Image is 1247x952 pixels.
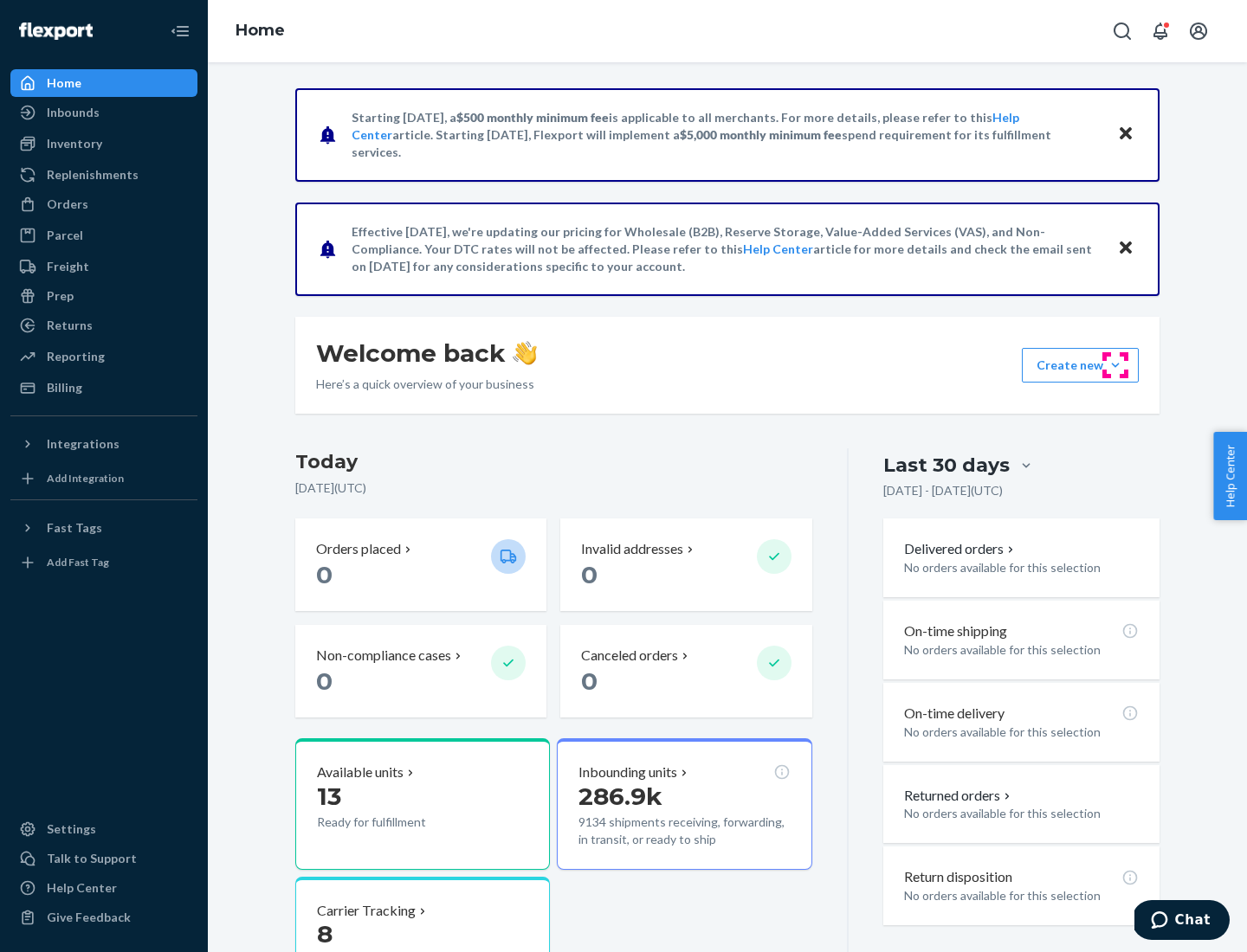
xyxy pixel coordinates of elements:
a: Add Fast Tag [10,549,197,576]
button: Canceled orders 0 [560,625,811,717]
p: Effective [DATE], we're updating our pricing for Wholesale (B2B), Reserve Storage, Value-Added Se... [352,223,1101,275]
span: $500 monthly minimum fee [456,110,609,125]
span: 286.9k [578,782,662,811]
a: Orders [10,190,197,218]
a: Inventory [10,130,197,158]
div: Last 30 days [883,452,1010,479]
p: No orders available for this selection [904,641,1139,659]
p: [DATE] - [DATE] ( UTC ) [883,482,1003,499]
p: Return disposition [904,867,1012,887]
span: 8 [317,919,333,949]
p: Here’s a quick overview of your business [316,376,537,393]
h3: Today [295,448,812,476]
button: Give Feedback [10,904,197,931]
a: Reporting [10,343,197,370]
button: Integrations [10,430,197,458]
button: Delivered orders [904,539,1018,559]
a: Prep [10,282,197,310]
button: Inbounding units286.9k9134 shipments receiving, forwarding, in transit, or ready to ship [557,738,811,870]
a: Help Center [10,874,197,902]
p: Starting [DATE], a is applicable to all merchants. For more details, please refer to this article... [352,109,1101,161]
p: No orders available for this selection [904,559,1139,576]
a: Returns [10,312,197,339]
span: $5,000 monthly minimum fee [680,127,842,142]
p: Available units [317,762,404,782]
span: 0 [316,666,333,696]
div: Orders [47,196,88,213]
p: Orders placed [316,539,401,559]
div: Give Feedback [47,909,131,926]
h1: Welcome back [316,338,537,369]
p: Canceled orders [581,646,678,666]
p: Carrier Tracking [317,901,416,921]
ol: breadcrumbs [222,6,299,56]
img: Flexport logo [19,23,93,40]
div: Returns [47,317,93,334]
a: Freight [10,253,197,280]
a: Replenishments [10,161,197,189]
div: Billing [47,379,82,396]
a: Help Center [743,241,813,256]
div: Reporting [47,348,105,365]
button: Non-compliance cases 0 [295,625,546,717]
p: On-time delivery [904,704,1005,724]
a: Parcel [10,222,197,249]
div: Add Fast Tag [47,555,109,569]
button: Fast Tags [10,514,197,542]
button: Open notifications [1143,14,1178,48]
button: Close Navigation [163,14,197,48]
p: No orders available for this selection [904,805,1139,822]
span: 13 [317,782,341,811]
p: On-time shipping [904,621,1007,641]
p: No orders available for this selection [904,724,1139,741]
p: Inbounding units [578,762,677,782]
div: Freight [47,258,89,275]
button: Talk to Support [10,845,197,872]
button: Close [1115,122,1137,147]
div: Prep [47,287,74,305]
div: Inbounds [47,104,100,121]
button: Returned orders [904,786,1014,806]
iframe: Opens a widget where you can chat to one of our agents [1134,900,1230,943]
div: Settings [47,820,96,838]
span: 0 [581,560,598,589]
a: Add Integration [10,465,197,492]
div: Home [47,74,81,92]
a: Billing [10,374,197,402]
p: No orders available for this selection [904,887,1139,904]
div: Help Center [47,879,117,897]
div: Integrations [47,435,120,453]
div: Parcel [47,227,83,244]
a: Inbounds [10,99,197,126]
button: Available units13Ready for fulfillment [295,738,550,870]
a: Home [236,21,285,40]
button: Close [1115,236,1137,261]
div: Inventory [47,135,102,152]
p: Ready for fulfillment [317,814,477,831]
span: 0 [581,666,598,696]
div: Add Integration [47,471,124,486]
div: Talk to Support [47,850,137,867]
span: 0 [316,560,333,589]
button: Help Center [1213,432,1247,520]
button: Open Search Box [1105,14,1140,48]
p: [DATE] ( UTC ) [295,479,812,497]
button: Create new [1022,348,1139,383]
button: Orders placed 0 [295,518,546,611]
a: Home [10,69,197,97]
div: Replenishments [47,166,139,183]
p: 9134 shipments receiving, forwarding, in transit, or ready to ship [578,814,790,848]
a: Settings [10,815,197,843]
img: hand-wave emoji [513,341,537,365]
div: Fast Tags [47,519,102,537]
p: Non-compliance cases [316,646,451,666]
p: Invalid addresses [581,539,683,559]
button: Invalid addresses 0 [560,518,811,611]
button: Open account menu [1181,14,1216,48]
